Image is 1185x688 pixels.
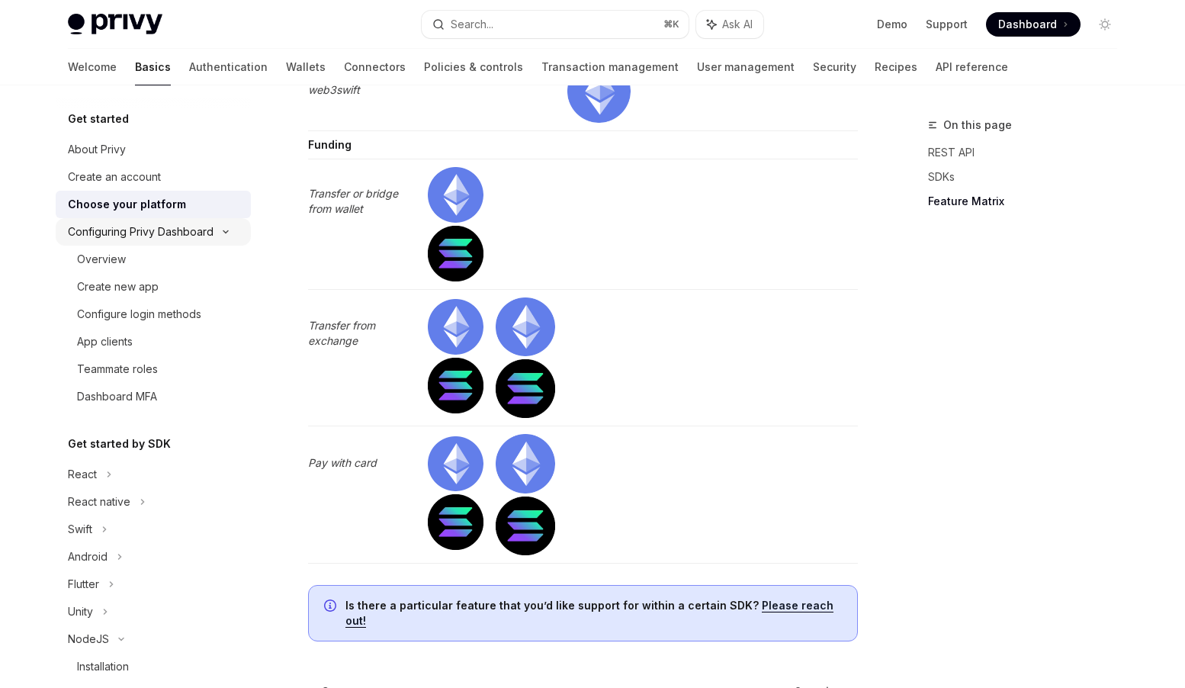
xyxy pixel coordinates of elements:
button: Ask AI [696,11,763,38]
a: Recipes [875,49,917,85]
h5: Get started by SDK [68,435,171,453]
button: Toggle dark mode [1093,12,1117,37]
div: Teammate roles [77,360,158,378]
div: Unity [68,603,93,621]
div: Flutter [68,575,99,593]
em: Pay with card [308,456,377,469]
img: ethereum.png [428,299,483,355]
div: Configuring Privy Dashboard [68,223,214,241]
a: Security [813,49,856,85]
span: Ask AI [722,17,753,32]
a: Please reach out! [345,599,833,628]
strong: Funding [308,138,352,151]
img: light logo [68,14,162,35]
div: Configure login methods [77,305,201,323]
div: Dashboard MFA [77,387,157,406]
a: Dashboard [986,12,1081,37]
a: User management [697,49,795,85]
div: App clients [77,333,133,351]
div: Swift [68,520,92,539]
div: Android [68,548,108,566]
div: Installation [77,657,129,676]
a: Create new app [56,273,251,301]
a: Choose your platform [56,191,251,218]
img: ethereum.png [428,436,483,492]
a: Support [926,17,968,32]
a: Authentication [189,49,268,85]
a: Overview [56,246,251,273]
span: On this page [943,116,1012,134]
a: Transaction management [541,49,679,85]
a: Dashboard MFA [56,383,251,410]
div: Choose your platform [68,195,186,214]
div: React [68,465,97,484]
img: ethereum.png [428,167,483,223]
img: ethereum.png [567,59,631,123]
em: Transfer from exchange [308,319,375,347]
div: Search... [451,15,493,34]
a: App clients [56,328,251,355]
div: React native [68,493,130,511]
a: Welcome [68,49,117,85]
div: NodeJS [68,630,109,648]
div: About Privy [68,140,126,159]
a: Feature Matrix [928,189,1129,214]
a: About Privy [56,136,251,163]
img: solana.png [496,497,554,555]
a: REST API [928,140,1129,165]
a: Demo [877,17,907,32]
img: solana.png [428,226,483,281]
a: Configure login methods [56,301,251,328]
img: ethereum.png [496,434,554,493]
a: Wallets [286,49,326,85]
a: API reference [936,49,1008,85]
svg: Info [324,600,339,615]
button: Search...⌘K [422,11,689,38]
div: Create an account [68,168,161,186]
a: Policies & controls [424,49,523,85]
img: solana.png [428,494,483,550]
a: SDKs [928,165,1129,189]
img: ethereum.png [496,297,554,356]
div: Create new app [77,278,159,296]
img: solana.png [428,358,483,413]
a: Create an account [56,163,251,191]
strong: Is there a particular feature that you’d like support for within a certain SDK? [345,599,759,612]
a: Teammate roles [56,355,251,383]
img: solana.png [496,359,554,418]
h5: Get started [68,110,129,128]
a: Installation [56,653,251,680]
a: Connectors [344,49,406,85]
span: Dashboard [998,17,1057,32]
em: web3swift [308,83,360,96]
a: Basics [135,49,171,85]
em: Transfer or bridge from wallet [308,187,398,215]
span: ⌘ K [663,18,679,31]
div: Overview [77,250,126,268]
